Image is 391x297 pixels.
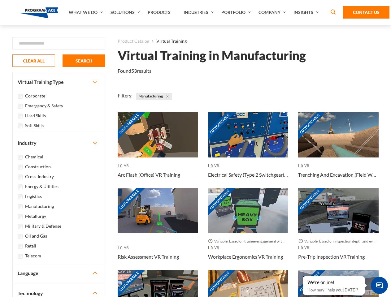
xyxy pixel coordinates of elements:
input: Energy & Utilities [18,184,23,189]
h3: Risk Assessment VR Training [118,253,179,260]
a: Customizable Thumbnail - Trenching And Excavation (Field Work) VR Training VR Trenching And Excav... [298,112,379,188]
label: Energy & Utilities [25,183,59,190]
button: Close [164,93,171,100]
button: Industry [13,133,105,153]
span: VR [208,244,222,251]
label: Chemical [25,153,43,160]
input: Military & Defense [18,224,23,229]
a: Customizable Thumbnail - Pre-Trip Inspection VR Training Variable, based on inspection depth and ... [298,188,379,270]
span: VR [298,162,312,169]
a: Contact Us [343,6,389,19]
input: Corporate [18,94,23,99]
span: Chat Widget [371,277,388,294]
p: Found results [118,67,151,75]
input: Oil and Gas [18,234,23,239]
h1: Virtual Training in Manufacturing [118,50,306,61]
button: Language [13,263,105,283]
label: Emergency & Safety [25,102,63,109]
input: Manufacturing [18,204,23,209]
input: Emergency & Safety [18,104,23,109]
label: Construction [25,163,51,170]
h3: Pre-Trip Inspection VR Training [298,253,365,260]
em: 53 [131,68,137,74]
input: Retail [18,244,23,249]
label: Metallurgy [25,213,46,220]
input: Logistics [18,194,23,199]
input: Soft Skills [18,123,23,128]
input: Construction [18,165,23,170]
h3: Electrical Safety (Type 2 Switchgear) VR Training [208,171,289,179]
label: Manufacturing [25,203,54,210]
h3: Workplace Ergonomics VR Training [208,253,283,260]
input: Chemical [18,155,23,160]
input: Telecom [18,254,23,259]
label: Logistics [25,193,42,200]
span: Variable, based on inspection depth and event interaction. [298,238,379,244]
span: VR [208,162,222,169]
label: Soft Skills [25,122,44,129]
a: Customizable Thumbnail - Electrical Safety (Type 2 Switchgear) VR Training VR Electrical Safety (... [208,112,289,188]
span: VR [118,162,131,169]
img: Program-Ace [19,7,59,18]
label: Telecom [25,252,41,259]
label: Hard Skills [25,112,46,119]
span: VR [118,244,131,251]
label: Oil and Gas [25,233,47,239]
div: We're online! [307,279,360,286]
h3: Trenching And Excavation (Field Work) VR Training [298,171,379,179]
h3: Arc Flash (Office) VR Training [118,171,180,179]
nav: breadcrumb [118,37,379,45]
a: Customizable Thumbnail - Arc Flash (Office) VR Training VR Arc Flash (Office) VR Training [118,112,198,188]
input: Hard Skills [18,114,23,118]
input: Cross-Industry [18,174,23,179]
a: Product Catalog [118,37,149,45]
li: Virtual Training [149,37,187,45]
span: Variable, based on trainee engagement with exercises. [208,238,289,244]
label: Cross-Industry [25,173,54,180]
span: VR [298,244,312,251]
label: Military & Defense [25,223,61,230]
span: Manufacturing [136,93,172,100]
span: Filters: [118,93,133,98]
label: Corporate [25,93,45,99]
a: Customizable Thumbnail - Risk Assessment VR Training VR Risk Assessment VR Training [118,188,198,270]
p: How may I help you [DATE]? [307,286,360,294]
button: Virtual Training Type [13,72,105,92]
input: Metallurgy [18,214,23,219]
label: Retail [25,243,36,249]
button: CLEAR ALL [12,54,55,67]
a: Customizable Thumbnail - Workplace Ergonomics VR Training Variable, based on trainee engagement w... [208,188,289,270]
